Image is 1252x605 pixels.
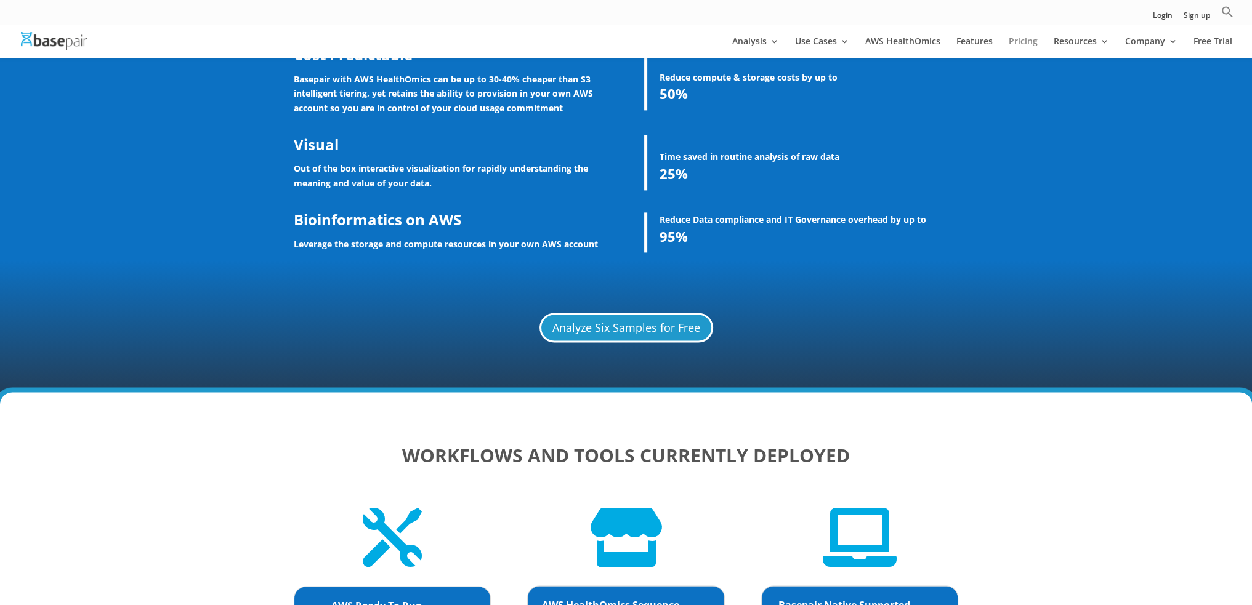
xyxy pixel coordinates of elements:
a: Features [956,37,993,58]
strong: Basepair with AWS HealthOmics can be up to 30-40% cheaper than S3 intelligent tiering, yet retain... [294,73,593,114]
strong: Cost Predictable [294,44,413,65]
strong: Bioinformatics on AWS [294,209,461,230]
iframe: profile [5,18,192,113]
span:  [823,508,897,567]
a: Login [1153,12,1173,25]
strong: Reduce compute & storage costs by up to [660,71,838,83]
img: Basepair [21,32,87,50]
a: Resources [1054,37,1109,58]
a: Search Icon Link [1221,6,1234,25]
svg: Search [1221,6,1234,18]
a: Pricing [1009,37,1038,58]
strong: 25% [660,164,688,183]
a: Free Trial [1193,37,1232,58]
span:  [590,508,661,567]
strong: 50% [660,84,688,103]
strong: Time saved in routine analysis of raw data [660,151,839,162]
strong: WORKFLOWS AND TOOLS CURRENTLY DEPLOYED [402,443,850,468]
a: AWS HealthOmics [865,37,940,58]
strong: Leverage the storage and compute resources in your own AWS account [294,238,598,250]
span:  [363,508,422,567]
a: Use Cases [795,37,849,58]
a: Analyze Six Samples for Free [539,313,713,342]
strong: Reduce Data compliance and IT Governance overhead by up to [660,214,926,225]
strong: Out of the box interactive visualization for rapidly understanding the meaning and value of your ... [294,162,588,189]
a: Company [1125,37,1177,58]
a: Sign up [1184,12,1210,25]
strong: 95% [660,227,688,246]
iframe: Drift Widget Chat Controller [1016,517,1237,590]
a: Analysis [732,37,779,58]
strong: Visual [294,134,339,154]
